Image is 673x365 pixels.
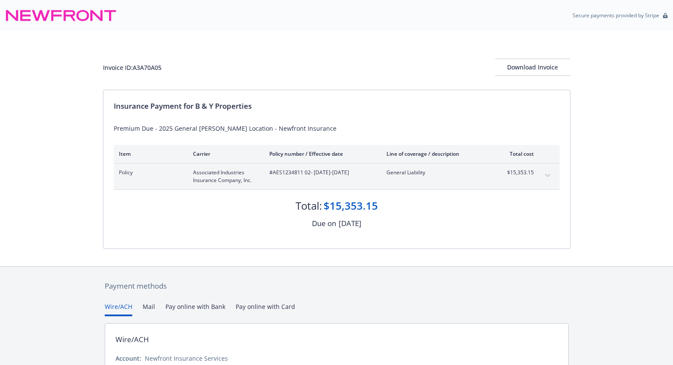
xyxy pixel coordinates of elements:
span: General Liability [386,169,488,176]
div: Payment methods [105,280,569,292]
button: Wire/ACH [105,302,132,316]
div: $15,353.15 [324,198,378,213]
div: Newfront Insurance Services [145,354,228,363]
span: Policy [119,169,179,176]
div: PolicyAssociated Industries Insurance Company, Inc.#AES1234811 02- [DATE]-[DATE]General Liability... [114,164,560,189]
div: Insurance Payment for B & Y Properties [114,101,560,112]
span: Associated Industries Insurance Company, Inc. [193,169,255,184]
span: $15,353.15 [502,169,534,176]
div: Account: [115,354,141,363]
button: Pay online with Card [236,302,295,316]
div: Download Invoice [495,59,570,76]
button: expand content [541,169,555,182]
div: Total: [296,198,322,213]
div: Due on [312,218,336,229]
button: Mail [143,302,155,316]
button: Pay online with Bank [165,302,225,316]
button: Download Invoice [495,59,570,76]
div: Item [119,150,179,157]
div: Premium Due - 2025 General [PERSON_NAME] Location - Newfront Insurance [114,124,560,133]
span: #AES1234811 02 - [DATE]-[DATE] [269,169,373,176]
p: Secure payments provided by Stripe [573,12,659,19]
div: Policy number / Effective date [269,150,373,157]
div: Total cost [502,150,534,157]
div: Invoice ID: A3A70A05 [103,63,162,72]
div: Line of coverage / description [386,150,488,157]
div: Wire/ACH [115,334,149,345]
div: Carrier [193,150,255,157]
div: [DATE] [339,218,361,229]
